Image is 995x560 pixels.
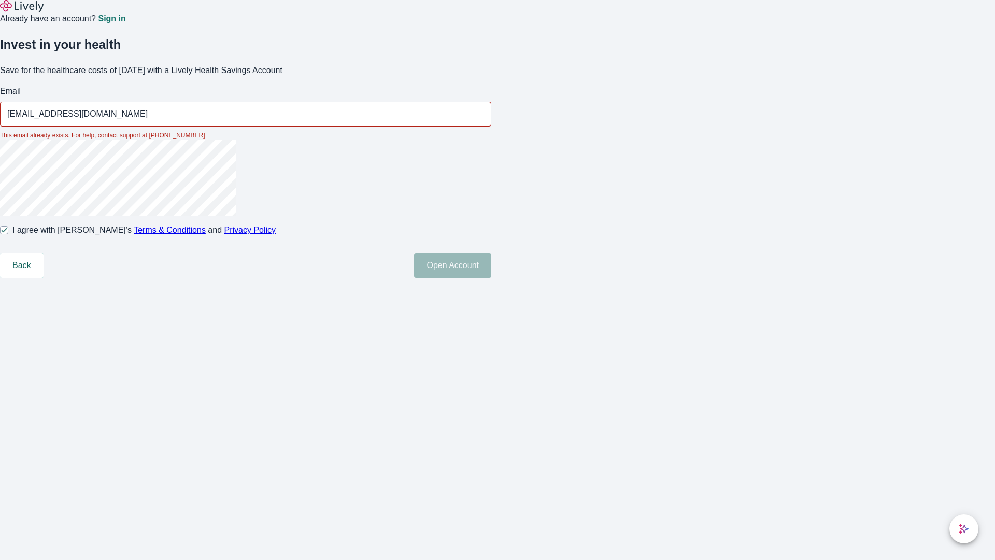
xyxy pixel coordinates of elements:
svg: Lively AI Assistant [959,524,969,534]
a: Sign in [98,15,125,23]
a: Terms & Conditions [134,226,206,234]
button: chat [949,514,978,543]
span: I agree with [PERSON_NAME]’s and [12,224,276,236]
a: Privacy Policy [224,226,276,234]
